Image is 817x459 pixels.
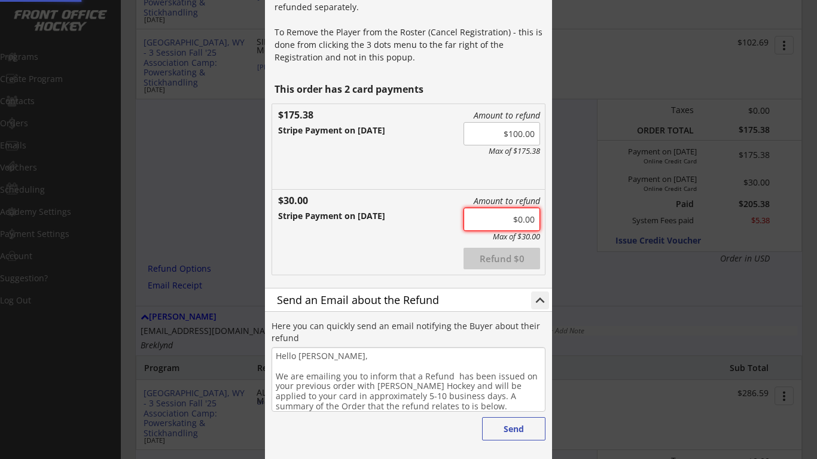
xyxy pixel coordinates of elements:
[464,232,540,242] div: Max of $30.00
[278,212,450,220] div: Stripe Payment on [DATE]
[277,294,513,305] div: Send an Email about the Refund
[275,84,545,94] div: This order has 2 card payments
[464,196,540,206] div: Amount to refund
[464,208,540,231] input: Amount to refund
[278,126,450,135] div: Stripe Payment on [DATE]
[531,291,549,309] button: keyboard_arrow_up
[464,147,540,156] div: Max of $175.38
[278,110,339,120] div: $175.38
[464,111,540,121] div: Amount to refund
[278,196,339,205] div: $30.00
[272,320,545,344] div: Here you can quickly send an email notifying the Buyer about their refund
[482,417,545,440] button: Send
[464,248,540,269] button: Refund $0
[464,122,540,145] input: Amount to refund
